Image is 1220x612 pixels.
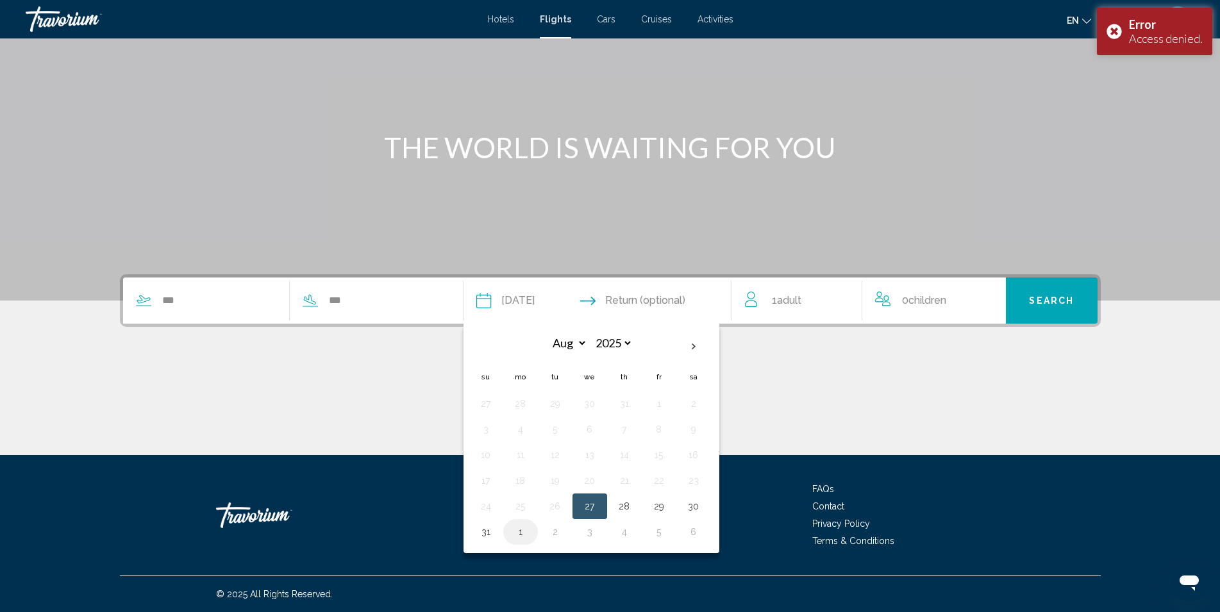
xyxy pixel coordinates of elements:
button: Change language [1067,11,1091,29]
button: Day 31 [614,395,635,413]
button: Day 7 [614,420,635,438]
button: Day 2 [545,523,565,541]
button: Day 6 [683,523,704,541]
button: Day 28 [510,395,531,413]
div: Search widget [123,277,1098,324]
button: Day 27 [580,497,600,515]
button: Next month [676,332,711,361]
a: Cruises [641,14,672,24]
div: Error [1129,17,1203,31]
button: Day 4 [510,420,531,438]
button: Day 14 [614,446,635,464]
button: Day 9 [683,420,704,438]
select: Select month [546,332,587,354]
span: Adult [777,294,801,306]
button: Day 15 [649,446,669,464]
button: Day 3 [476,420,496,438]
h1: THE WORLD IS WAITING FOR YOU [370,131,851,164]
a: FAQs [812,484,834,494]
button: Day 28 [614,497,635,515]
button: Day 23 [683,472,704,490]
span: © 2025 All Rights Reserved. [216,589,333,599]
a: Cars [597,14,615,24]
button: Day 8 [649,420,669,438]
button: User Menu [1161,6,1194,33]
button: Day 27 [476,395,496,413]
span: 0 [902,292,946,310]
span: Children [908,294,946,306]
button: Day 30 [580,395,600,413]
button: Day 21 [614,472,635,490]
a: Travorium [216,496,344,534]
span: en [1067,15,1079,26]
button: Day 18 [510,472,531,490]
button: Day 25 [510,497,531,515]
button: Depart date: Aug 27, 2025 [476,277,535,324]
a: Contact [812,501,844,511]
button: Day 10 [476,446,496,464]
button: Day 17 [476,472,496,490]
button: Day 29 [649,497,669,515]
a: Travorium [26,6,474,32]
button: Day 16 [683,446,704,464]
span: Search [1029,296,1074,306]
button: Day 31 [476,523,496,541]
button: Day 20 [580,472,600,490]
button: Day 5 [545,420,565,438]
button: Day 5 [649,523,669,541]
iframe: Button to launch messaging window [1169,561,1210,602]
button: Day 24 [476,497,496,515]
button: Day 12 [545,446,565,464]
button: Day 1 [510,523,531,541]
button: Day 3 [580,523,600,541]
button: Day 11 [510,446,531,464]
button: Day 22 [649,472,669,490]
button: Day 30 [683,497,704,515]
button: Day 29 [545,395,565,413]
a: Hotels [487,14,514,24]
button: Day 4 [614,523,635,541]
button: Day 19 [545,472,565,490]
button: Day 2 [683,395,704,413]
div: Access denied. [1129,31,1203,45]
a: Terms & Conditions [812,536,894,546]
span: 1 [772,292,801,310]
button: Return date [580,277,685,324]
select: Select year [591,332,633,354]
button: Travelers: 1 adult, 0 children [732,277,1007,324]
button: Day 26 [545,497,565,515]
a: Activities [698,14,733,24]
button: Day 1 [649,395,669,413]
button: Search [1006,277,1098,324]
a: Flights [540,14,571,24]
button: Day 6 [580,420,600,438]
a: Privacy Policy [812,518,870,529]
button: Day 13 [580,446,600,464]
